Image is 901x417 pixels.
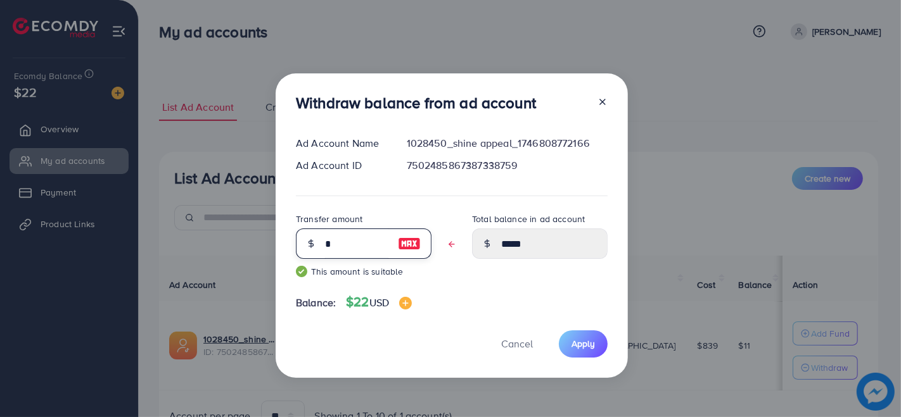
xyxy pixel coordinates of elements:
h3: Withdraw balance from ad account [296,94,536,112]
img: guide [296,266,307,277]
h4: $22 [346,294,412,310]
label: Transfer amount [296,213,362,225]
button: Apply [559,330,608,358]
span: Apply [572,337,595,350]
img: image [398,236,421,251]
small: This amount is suitable [296,265,431,278]
button: Cancel [485,330,549,358]
span: Cancel [501,337,533,351]
label: Total balance in ad account [472,213,585,225]
div: 1028450_shine appeal_1746808772166 [397,136,618,151]
div: Ad Account ID [286,158,397,173]
div: Ad Account Name [286,136,397,151]
span: Balance: [296,296,336,310]
span: USD [369,296,389,309]
div: 7502485867387338759 [397,158,618,173]
img: image [399,297,412,309]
